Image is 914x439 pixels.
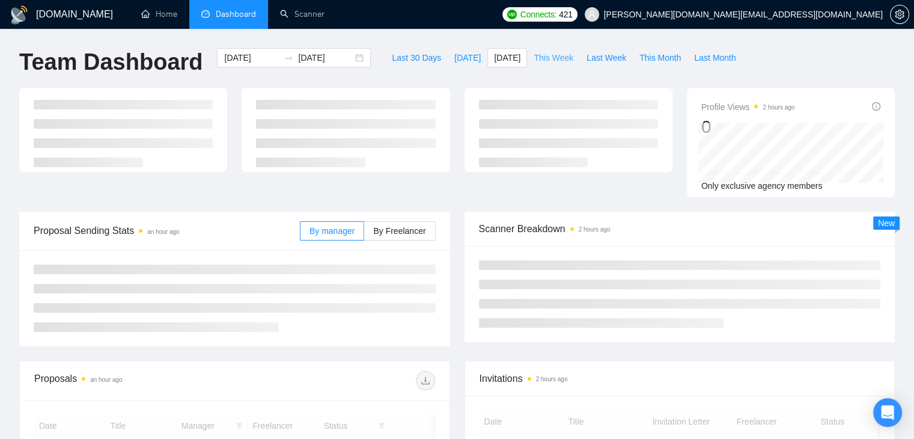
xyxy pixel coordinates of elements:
input: Start date [224,51,279,64]
a: homeHome [141,9,177,19]
button: Last Month [687,48,742,67]
span: dashboard [201,10,210,18]
time: 2 hours ago [579,226,611,233]
button: [DATE] [487,48,527,67]
button: Last Week [580,48,633,67]
span: user [588,10,596,19]
span: Proposal Sending Stats [34,223,300,238]
span: to [284,53,293,63]
button: [DATE] [448,48,487,67]
span: By Freelancer [373,226,425,236]
button: setting [890,5,909,24]
span: info-circle [872,102,880,111]
span: By manager [309,226,355,236]
span: [DATE] [494,51,520,64]
span: Dashboard [216,9,256,19]
button: Last 30 Days [385,48,448,67]
span: Invitations [480,371,880,386]
h1: Team Dashboard [19,48,203,76]
div: Open Intercom Messenger [873,398,902,427]
span: Profile Views [701,100,795,114]
div: 0 [701,115,795,138]
input: End date [298,51,353,64]
time: an hour ago [147,229,179,235]
span: Only exclusive agency members [701,181,823,191]
span: Last 30 Days [392,51,441,64]
span: Last Month [694,51,736,64]
span: This Week [534,51,573,64]
span: This Month [639,51,681,64]
span: Scanner Breakdown [479,221,881,236]
time: 2 hours ago [536,376,568,382]
span: [DATE] [454,51,481,64]
time: 2 hours ago [763,104,794,111]
span: New [878,218,895,228]
img: logo [10,5,29,25]
img: upwork-logo.png [507,10,517,19]
div: Proposals [34,371,234,390]
button: This Month [633,48,687,67]
button: This Week [527,48,580,67]
a: searchScanner [280,9,324,19]
span: setting [891,10,909,19]
span: Last Week [586,51,626,64]
a: setting [890,10,909,19]
span: 421 [559,8,572,21]
span: swap-right [284,53,293,63]
time: an hour ago [90,376,122,383]
span: Connects: [520,8,556,21]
